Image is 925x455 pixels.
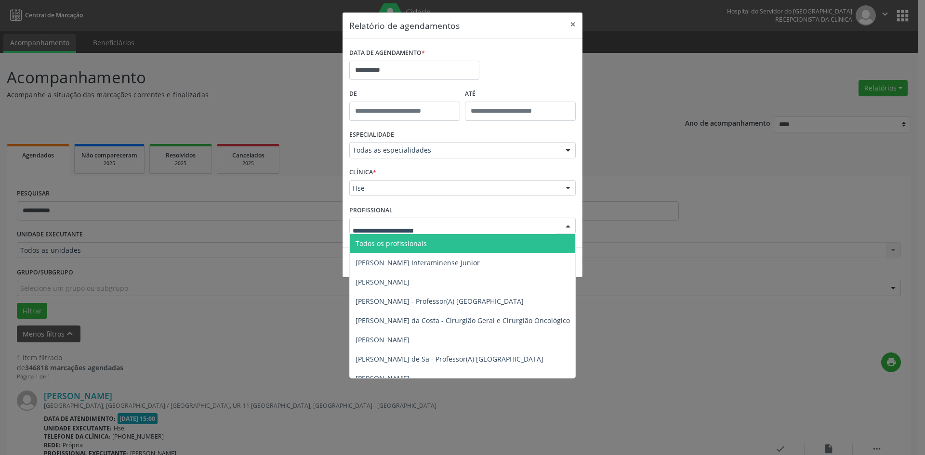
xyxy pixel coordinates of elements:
label: CLÍNICA [349,165,376,180]
span: Todas as especialidades [353,145,556,155]
label: ATÉ [465,87,576,102]
label: DATA DE AGENDAMENTO [349,46,425,61]
label: PROFISSIONAL [349,203,393,218]
span: [PERSON_NAME] Interaminense Junior [356,258,480,267]
h5: Relatório de agendamentos [349,19,460,32]
span: [PERSON_NAME] [356,335,410,344]
span: [PERSON_NAME] - Professor(A) [GEOGRAPHIC_DATA] [356,297,524,306]
span: Hse [353,183,556,193]
label: De [349,87,460,102]
span: [PERSON_NAME] [356,374,410,383]
span: [PERSON_NAME] [356,277,410,286]
span: [PERSON_NAME] da Costa - Cirurgião Geral e Cirurgião Oncológico [356,316,570,325]
button: Close [563,13,582,36]
span: Todos os profissionais [356,239,427,248]
label: ESPECIALIDADE [349,128,394,143]
span: [PERSON_NAME] de Sa - Professor(A) [GEOGRAPHIC_DATA] [356,354,543,364]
